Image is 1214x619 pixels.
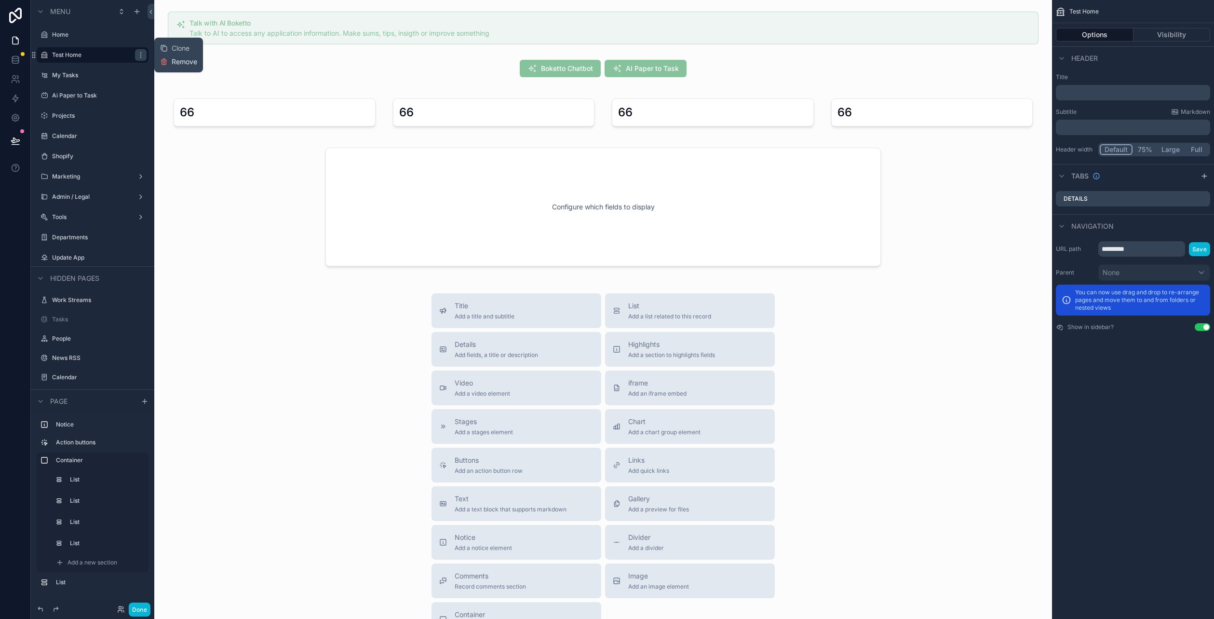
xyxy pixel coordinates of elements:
button: Clone [160,43,197,53]
span: Hidden pages [50,274,99,283]
button: TitleAdd a title and subtitle [432,293,601,328]
label: Departments [52,234,147,241]
label: Ai Paper to Task [52,92,147,99]
button: Remove [160,57,197,67]
button: Save [1189,242,1210,256]
button: iframeAdd an iframe embed [605,371,775,405]
button: HighlightsAdd a section to highlights fields [605,332,775,367]
label: Update App [52,254,147,261]
label: Notice [56,421,145,428]
span: Header [1071,54,1098,63]
span: None [1103,268,1120,277]
button: Default [1100,144,1133,155]
span: Add fields, a title or description [455,351,538,359]
label: List [70,518,143,526]
button: StagesAdd a stages element [432,409,601,444]
span: Chart [628,417,701,426]
button: ListAdd a list related to this record [605,293,775,328]
span: Page [50,397,67,406]
span: Add quick links [628,467,669,475]
label: Tools [52,213,133,221]
button: GalleryAdd a preview for files [605,486,775,521]
label: Calendar [52,373,147,381]
span: Comments [455,571,526,581]
button: ChartAdd a chart group element [605,409,775,444]
button: DividerAdd a divider [605,525,775,560]
span: Add an image element [628,583,689,591]
span: Video [455,378,510,388]
span: Tabs [1071,171,1089,181]
label: List [70,497,143,505]
label: Work Streams [52,296,147,304]
a: Markdown [1171,108,1210,116]
label: Title [1056,73,1210,81]
label: Subtitle [1056,108,1077,116]
label: Action buttons [56,439,145,446]
button: Large [1157,144,1184,155]
span: Navigation [1071,221,1114,231]
span: Image [628,571,689,581]
button: Full [1184,144,1209,155]
span: Add an iframe embed [628,390,687,398]
span: Add a new section [67,559,117,566]
button: ButtonsAdd an action button row [432,448,601,482]
span: Details [455,340,538,349]
span: Links [628,455,669,465]
span: List [628,301,711,311]
label: List [56,578,145,586]
label: Header width [1056,146,1094,153]
a: Tasks [52,316,147,323]
span: Add a stages element [455,428,513,436]
span: Text [455,494,567,504]
div: scrollable content [1056,120,1210,135]
label: List [70,476,143,483]
button: TextAdd a text block that supports markdown [432,486,601,521]
span: Menu [50,7,70,16]
button: None [1098,264,1210,281]
a: Projects [52,112,147,120]
button: Visibility [1133,28,1211,41]
span: Add a title and subtitle [455,313,514,320]
label: Test Home [52,51,129,59]
label: Home [52,31,147,39]
span: Buttons [455,455,523,465]
label: Admin / Legal [52,193,133,201]
span: Title [455,301,514,311]
span: Markdown [1181,108,1210,116]
span: Divider [628,533,664,542]
label: News RSS [52,354,147,362]
a: People [52,335,147,343]
label: Shopify [52,152,147,160]
label: Marketing [52,173,133,180]
span: Add a section to highlights fields [628,351,715,359]
button: NoticeAdd a notice element [432,525,601,560]
label: List [70,539,143,547]
span: Remove [172,57,197,67]
span: Gallery [628,494,689,504]
button: CommentsRecord comments section [432,564,601,598]
label: URL path [1056,245,1094,253]
label: Container [56,456,145,464]
label: My Tasks [52,71,147,79]
button: VideoAdd a video element [432,371,601,405]
span: Add a preview for files [628,506,689,513]
div: scrollable content [31,413,154,600]
label: Details [1064,195,1088,203]
span: Highlights [628,340,715,349]
span: Test Home [1069,8,1099,15]
button: Done [129,603,150,617]
a: Calendar [52,132,147,140]
button: LinksAdd quick links [605,448,775,482]
label: Show in sidebar? [1067,323,1114,331]
span: Add a notice element [455,544,512,552]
